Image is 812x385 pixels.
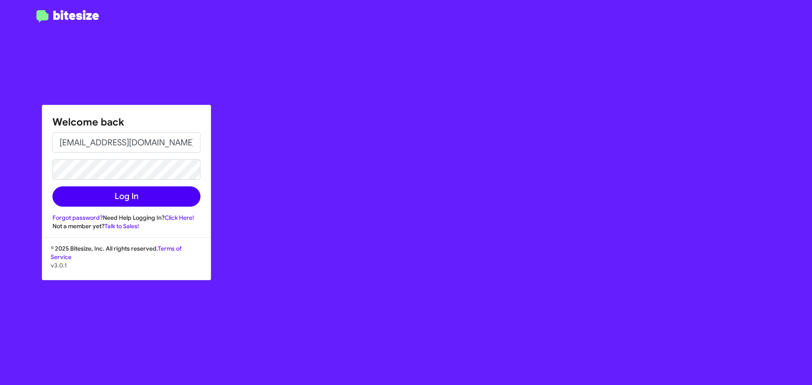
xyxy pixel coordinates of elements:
h1: Welcome back [52,115,200,129]
p: v3.0.1 [51,261,202,270]
button: Log In [52,186,200,207]
input: Email address [52,132,200,153]
div: © 2025 Bitesize, Inc. All rights reserved. [42,244,211,280]
a: Talk to Sales! [104,222,139,230]
a: Forgot password? [52,214,103,221]
a: Click Here! [165,214,194,221]
div: Need Help Logging In? [52,213,200,222]
div: Not a member yet? [52,222,200,230]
